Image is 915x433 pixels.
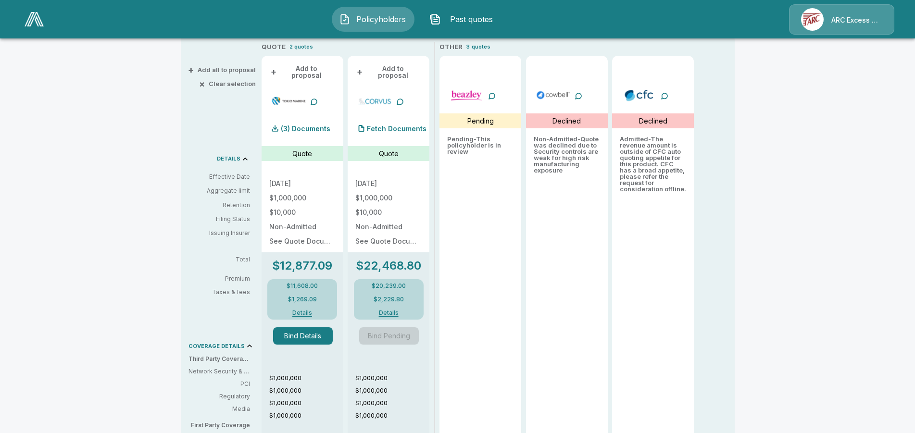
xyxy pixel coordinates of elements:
p: $11,608.00 [287,283,318,289]
p: $10,000 [355,209,422,216]
p: $1,000,000 [355,411,429,420]
p: $1,000,000 [355,195,422,201]
p: Admitted - The revenue amount is outside of CFC auto quoting appetite for this product. CFC has a... [620,136,686,192]
button: Details [281,310,324,316]
p: Pending - This policyholder is in review [447,136,514,155]
span: × [199,81,205,87]
button: +Add to proposal [355,63,422,81]
img: Past quotes Icon [429,13,441,25]
span: Policyholders [354,13,407,25]
p: Fetch Documents [367,125,426,132]
button: +Add to proposal [269,63,336,81]
p: Pending [467,116,494,126]
p: DETAILS [217,156,240,161]
p: $1,000,000 [269,411,343,420]
p: $1,000,000 [355,386,429,395]
p: Quote [292,148,312,159]
button: Past quotes IconPast quotes [422,7,505,32]
p: $1,000,000 [269,374,343,383]
p: Effective Date [188,173,250,181]
p: Network Security & Privacy Liability: Third party liability costs [188,367,250,376]
img: Policyholders Icon [339,13,351,25]
p: Premium [188,276,258,282]
span: + [271,69,276,75]
p: quotes [472,43,490,51]
p: $2,229.80 [374,297,404,302]
p: Declined [552,116,581,126]
p: Non-Admitted - Quote was declined due to Security controls are weak for high risk manufacturing e... [534,136,600,173]
p: QUOTE [262,42,286,52]
p: See Quote Document [269,238,336,245]
img: AA Logo [25,12,44,26]
p: Regulatory: In case you're fined by regulators (e.g., for breaching consumer privacy) [188,392,250,401]
p: $1,000,000 [269,399,343,408]
p: OTHER [439,42,463,52]
p: Aggregate limit [188,186,250,195]
p: $1,000,000 [355,374,429,383]
img: corvuscybersurplus [357,94,392,108]
p: COVERAGE DETAILS [188,344,245,349]
p: (3) Documents [281,125,330,132]
button: ×Clear selection [201,81,256,87]
span: Past quotes [445,13,498,25]
p: ARC Excess & Surplus [831,15,882,25]
p: Retention [188,201,250,210]
p: $1,269.09 [288,297,317,302]
button: Policyholders IconPolicyholders [332,7,414,32]
p: Issuing Insurer [188,229,250,237]
p: $1,000,000 [269,195,336,201]
p: Taxes & fees [188,289,258,295]
span: Another Quote Requested To Bind [359,327,426,345]
a: Agency IconARC Excess & Surplus [789,4,894,35]
button: Bind Details [273,327,333,345]
p: 3 [466,43,470,51]
button: Details [367,310,410,316]
p: Third Party Coverage [188,355,258,363]
img: tmhcccyber [271,94,306,108]
p: First Party Coverage [188,421,258,430]
p: $1,000,000 [269,386,343,395]
p: $12,877.09 [272,260,332,272]
p: $10,000 [269,209,336,216]
img: cowbellp250 [536,88,571,102]
p: 2 quotes [289,43,313,51]
img: Agency Icon [801,8,824,31]
p: See Quote Document [355,238,422,245]
p: [DATE] [269,180,336,187]
span: + [357,69,363,75]
p: $1,000,000 [355,399,429,408]
span: Bind Details [273,327,339,345]
span: + [188,67,194,73]
p: Declined [639,116,667,126]
p: [DATE] [355,180,422,187]
p: PCI: Covers fines or penalties imposed by banks or credit card companies [188,380,250,388]
button: +Add all to proposal [190,67,256,73]
p: $20,239.00 [372,283,406,289]
p: Non-Admitted [269,223,336,230]
p: Total [188,257,258,262]
img: beazleycyber [449,88,484,102]
img: cfccyberadmitted [622,88,657,102]
p: Non-Admitted [355,223,422,230]
p: Quote [379,148,399,159]
p: $22,468.80 [356,260,421,272]
p: Filing Status [188,215,250,223]
p: Media: When your content triggers legal action against you (e.g. - libel, plagiarism) [188,405,250,413]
